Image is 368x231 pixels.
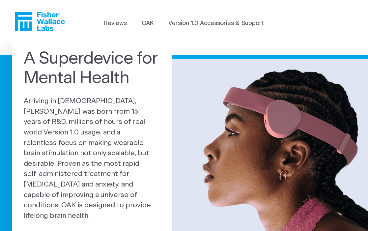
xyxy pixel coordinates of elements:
h1: A Superdevice for Mental Health [24,49,160,88]
a: OAK [142,19,154,28]
a: Version 1.0 Accessories & Support [168,19,264,28]
p: Arriving in [DEMOGRAPHIC_DATA], [PERSON_NAME] was born from 15 years of R&D, millions of hours of... [24,96,160,221]
a: Fisher Wallace [15,12,65,31]
a: Reviews [104,19,127,28]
